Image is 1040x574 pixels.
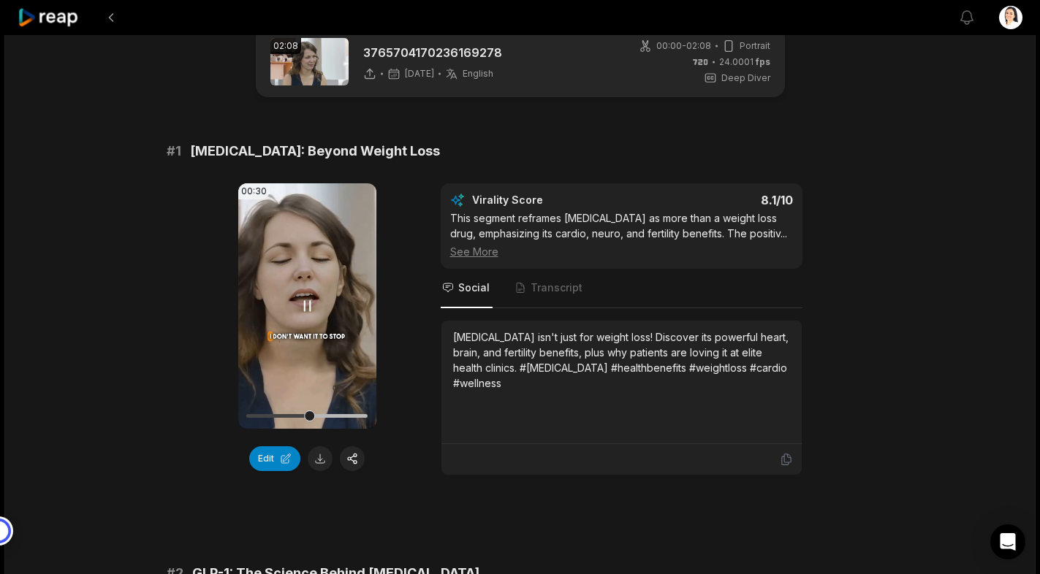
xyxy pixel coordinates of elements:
[270,38,301,54] div: 02:08
[756,56,770,67] span: fps
[531,280,582,295] span: Transcript
[249,446,300,471] button: Edit
[363,44,502,61] p: 3765704170236169278
[719,56,770,69] span: 24.0001
[405,68,434,80] span: [DATE]
[472,193,629,207] div: Virality Score
[167,141,181,161] span: # 1
[740,39,770,53] span: Portrait
[463,68,493,80] span: English
[238,183,376,429] video: Your browser does not support mp4 format.
[450,210,793,259] div: This segment reframes [MEDICAL_DATA] as more than a weight loss drug, emphasizing its cardio, neu...
[636,193,793,207] div: 8.1 /10
[441,269,802,308] nav: Tabs
[458,280,490,295] span: Social
[990,524,1025,559] div: Open Intercom Messenger
[656,39,711,53] span: 00:00 - 02:08
[190,141,440,161] span: [MEDICAL_DATA]: Beyond Weight Loss
[721,72,770,85] span: Deep Diver
[453,329,790,391] div: [MEDICAL_DATA] isn't just for weight loss! Discover its powerful heart, brain, and fertility bene...
[450,244,793,259] div: See More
